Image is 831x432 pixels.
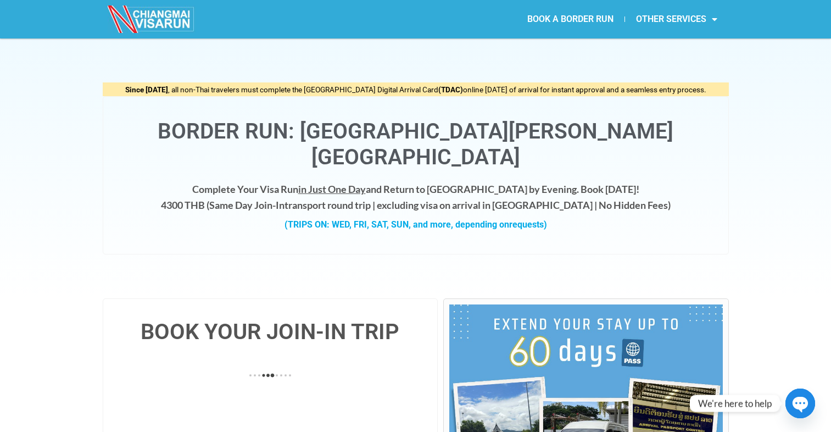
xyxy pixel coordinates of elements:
[415,7,728,32] nav: Menu
[114,119,717,170] h1: Border Run: [GEOGRAPHIC_DATA][PERSON_NAME][GEOGRAPHIC_DATA]
[114,181,717,213] h4: Complete Your Visa Run and Return to [GEOGRAPHIC_DATA] by Evening. Book [DATE]! 4300 THB ( transp...
[125,85,706,94] span: , all non-Thai travelers must complete the [GEOGRAPHIC_DATA] Digital Arrival Card online [DATE] o...
[114,321,427,343] h4: BOOK YOUR JOIN-IN TRIP
[516,7,624,32] a: BOOK A BORDER RUN
[285,219,547,230] strong: (TRIPS ON: WED, FRI, SAT, SUN, and more, depending on
[625,7,728,32] a: OTHER SERVICES
[209,199,285,211] strong: Same Day Join-In
[438,85,463,94] strong: (TDAC)
[125,85,168,94] strong: Since [DATE]
[298,183,366,195] span: in Just One Day
[509,219,547,230] span: requests)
